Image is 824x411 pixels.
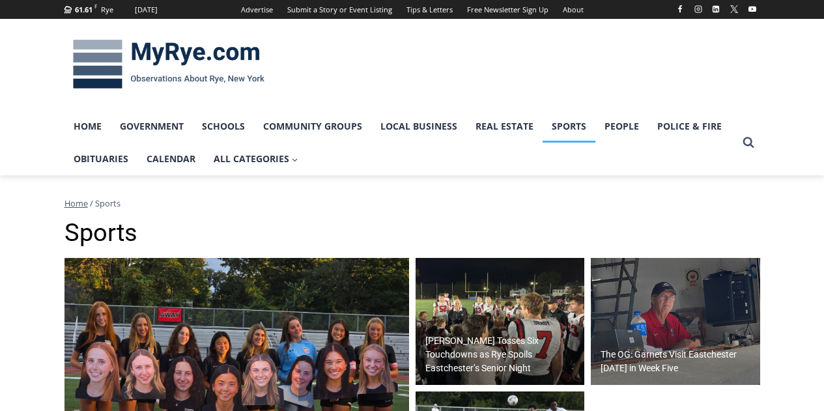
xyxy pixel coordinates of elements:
[416,258,585,386] a: [PERSON_NAME] Tosses Six Touchdowns as Rye Spoils Eastchester’s Senior Night
[193,110,254,143] a: Schools
[137,143,205,175] a: Calendar
[466,110,543,143] a: Real Estate
[75,5,92,14] span: 61.61
[745,1,760,17] a: YouTube
[371,110,466,143] a: Local Business
[111,110,193,143] a: Government
[690,1,706,17] a: Instagram
[64,197,88,209] a: Home
[708,1,724,17] a: Linkedin
[64,218,760,248] h1: Sports
[595,110,648,143] a: People
[205,143,307,175] a: All Categories
[726,1,742,17] a: X
[543,110,595,143] a: Sports
[64,110,737,176] nav: Primary Navigation
[601,348,757,375] h2: The OG: Garnets Visit Eastchester [DATE] in Week Five
[672,1,688,17] a: Facebook
[591,258,760,386] img: (PHOTO" Steve “The OG” Feeney in the press box at Rye High School's Nugent Stadium, 2022.)
[101,4,113,16] div: Rye
[90,197,93,209] span: /
[254,110,371,143] a: Community Groups
[591,258,760,386] a: The OG: Garnets Visit Eastchester [DATE] in Week Five
[416,258,585,386] img: (PHOTO: The Rye Football team after their 48-23 Week Five win on October 10, 2025. Contributed.)
[94,3,97,10] span: F
[737,131,760,154] button: View Search Form
[135,4,158,16] div: [DATE]
[64,143,137,175] a: Obituaries
[648,110,731,143] a: Police & Fire
[64,197,760,210] nav: Breadcrumbs
[95,197,121,209] span: Sports
[64,110,111,143] a: Home
[214,152,298,166] span: All Categories
[425,334,582,375] h2: [PERSON_NAME] Tosses Six Touchdowns as Rye Spoils Eastchester’s Senior Night
[64,31,273,98] img: MyRye.com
